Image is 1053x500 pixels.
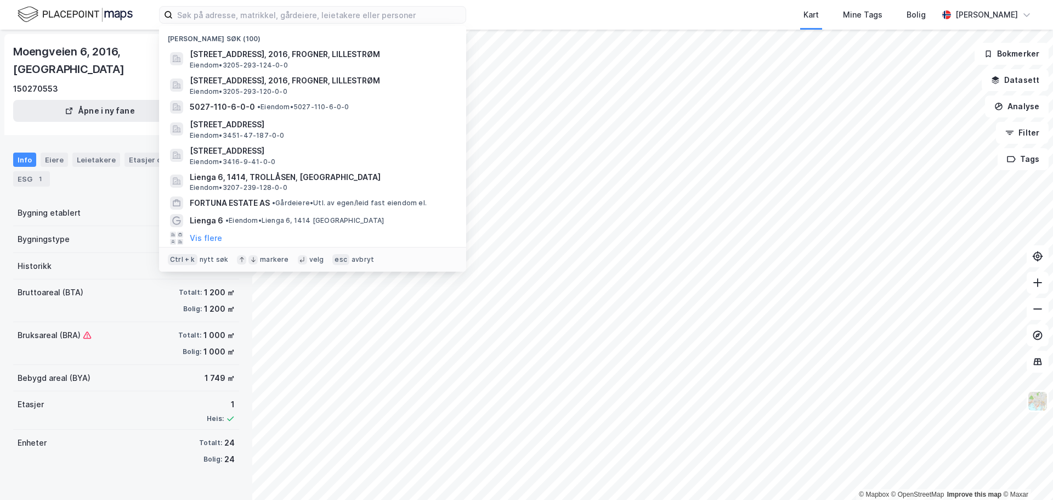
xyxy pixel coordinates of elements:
[18,372,90,385] div: Bebygd areal (BYA)
[985,95,1049,117] button: Analyse
[843,8,882,21] div: Mine Tags
[190,131,285,140] span: Eiendom • 3451-47-187-0-0
[190,158,275,166] span: Eiendom • 3416-9-41-0-0
[18,398,44,411] div: Etasjer
[272,199,427,207] span: Gårdeiere • Utl. av egen/leid fast eiendom el.
[352,255,374,264] div: avbryt
[13,100,186,122] button: Åpne i ny fane
[35,173,46,184] div: 1
[955,8,1018,21] div: [PERSON_NAME]
[859,491,889,498] a: Mapbox
[803,8,819,21] div: Kart
[13,171,50,187] div: ESG
[272,199,275,207] span: •
[947,491,1001,498] a: Improve this map
[190,171,453,184] span: Lienga 6, 1414, TROLLÅSEN, [GEOGRAPHIC_DATA]
[190,144,453,158] span: [STREET_ADDRESS]
[13,82,58,95] div: 150270553
[190,118,453,131] span: [STREET_ADDRESS]
[190,74,453,87] span: [STREET_ADDRESS], 2016, FROGNER, LILLESTRØM
[13,153,36,167] div: Info
[257,103,349,111] span: Eiendom • 5027-110-6-0-0
[190,196,270,210] span: FORTUNA ESTATE AS
[207,398,235,411] div: 1
[173,7,466,23] input: Søk på adresse, matrikkel, gårdeiere, leietakere eller personer
[225,216,384,225] span: Eiendom • Lienga 6, 1414 [GEOGRAPHIC_DATA]
[183,305,202,313] div: Bolig:
[204,302,235,316] div: 1 200 ㎡
[891,491,944,498] a: OpenStreetMap
[18,286,83,299] div: Bruttoareal (BTA)
[190,214,223,227] span: Lienga 6
[309,255,324,264] div: velg
[179,288,202,297] div: Totalt:
[257,103,261,111] span: •
[332,254,349,265] div: esc
[18,436,47,450] div: Enheter
[190,183,287,192] span: Eiendom • 3207-239-128-0-0
[18,329,92,342] div: Bruksareal (BRA)
[203,329,235,342] div: 1 000 ㎡
[224,453,235,466] div: 24
[18,5,133,24] img: logo.f888ab2527a4732fd821a326f86c7f29.svg
[178,331,201,340] div: Totalt:
[996,122,1049,144] button: Filter
[18,260,52,273] div: Historikk
[204,286,235,299] div: 1 200 ㎡
[982,69,1049,91] button: Datasett
[1027,391,1048,412] img: Z
[998,447,1053,500] div: Kontrollprogram for chat
[72,153,120,167] div: Leietakere
[203,455,222,464] div: Bolig:
[129,155,206,165] div: Etasjer og enheter
[168,254,197,265] div: Ctrl + k
[13,43,222,78] div: Moengveien 6, 2016, [GEOGRAPHIC_DATA]
[203,345,235,358] div: 1 000 ㎡
[18,233,70,246] div: Bygningstype
[205,372,235,385] div: 1 749 ㎡
[159,26,466,46] div: [PERSON_NAME] søk (100)
[225,216,229,224] span: •
[907,8,926,21] div: Bolig
[183,347,201,356] div: Bolig:
[18,206,81,220] div: Bygning etablert
[224,436,235,450] div: 24
[190,87,287,96] span: Eiendom • 3205-293-120-0-0
[975,43,1049,65] button: Bokmerker
[41,153,68,167] div: Eiere
[998,447,1053,500] iframe: Chat Widget
[200,255,229,264] div: nytt søk
[190,48,453,61] span: [STREET_ADDRESS], 2016, FROGNER, LILLESTRØM
[190,61,288,70] span: Eiendom • 3205-293-124-0-0
[998,148,1049,170] button: Tags
[190,100,255,114] span: 5027-110-6-0-0
[190,232,222,245] button: Vis flere
[260,255,288,264] div: markere
[207,414,224,423] div: Heis:
[199,439,222,447] div: Totalt:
